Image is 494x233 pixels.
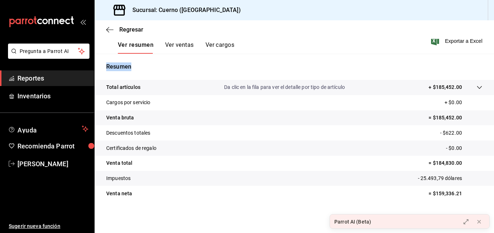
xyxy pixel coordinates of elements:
[118,41,154,49] font: Ver resumen
[106,114,134,122] p: Venta bruta
[17,142,75,150] font: Recomienda Parrot
[17,74,44,82] font: Reportes
[118,41,234,54] div: Pestañas de navegación
[9,223,60,229] font: Sugerir nueva función
[206,41,235,54] button: Ver cargos
[445,38,482,44] font: Exportar a Excel
[224,83,345,91] p: Da clic en la fila para ver el detalle por tipo de artículo
[429,83,462,91] p: + $185,452.00
[17,160,68,168] font: [PERSON_NAME]
[106,129,150,137] p: Descuentos totales
[80,19,86,25] button: open_drawer_menu
[334,218,371,226] div: Parrot AI (Beta)
[440,129,482,137] p: - $622.00
[106,159,132,167] p: Venta total
[17,124,79,133] span: Ayuda
[446,144,482,152] p: - $0.00
[106,144,156,152] p: Certificados de regalo
[106,99,151,106] p: Cargos por servicio
[106,62,482,71] p: Resumen
[429,114,482,122] p: = $185,452.00
[429,190,482,197] p: = $159,336.21
[429,159,482,167] p: = $184,830.00
[8,44,89,59] button: Pregunta a Parrot AI
[433,37,482,45] button: Exportar a Excel
[445,99,482,106] p: + $0.00
[418,175,483,182] p: - 25.493,79 dólares
[17,92,51,100] font: Inventarios
[106,190,132,197] p: Venta neta
[127,6,241,15] h3: Sucursal: Cuerno ([GEOGRAPHIC_DATA])
[5,53,89,60] a: Pregunta a Parrot AI
[20,48,78,55] span: Pregunta a Parrot AI
[119,26,143,33] span: Regresar
[106,175,131,182] p: Impuestos
[106,26,143,33] button: Regresar
[165,41,194,54] button: Ver ventas
[106,83,140,91] p: Total artículos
